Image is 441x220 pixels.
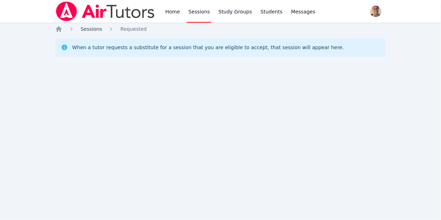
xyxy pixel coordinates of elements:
[120,26,147,32] span: Requested
[81,26,102,32] span: Sessions
[81,25,102,33] a: Sessions
[120,25,147,33] a: Requested
[55,1,155,21] img: Air Tutors
[72,44,344,51] div: When a tutor requests a substitute for a session that you are eligible to accept, that session wi...
[291,8,315,15] span: Messages
[55,25,386,33] nav: Breadcrumb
